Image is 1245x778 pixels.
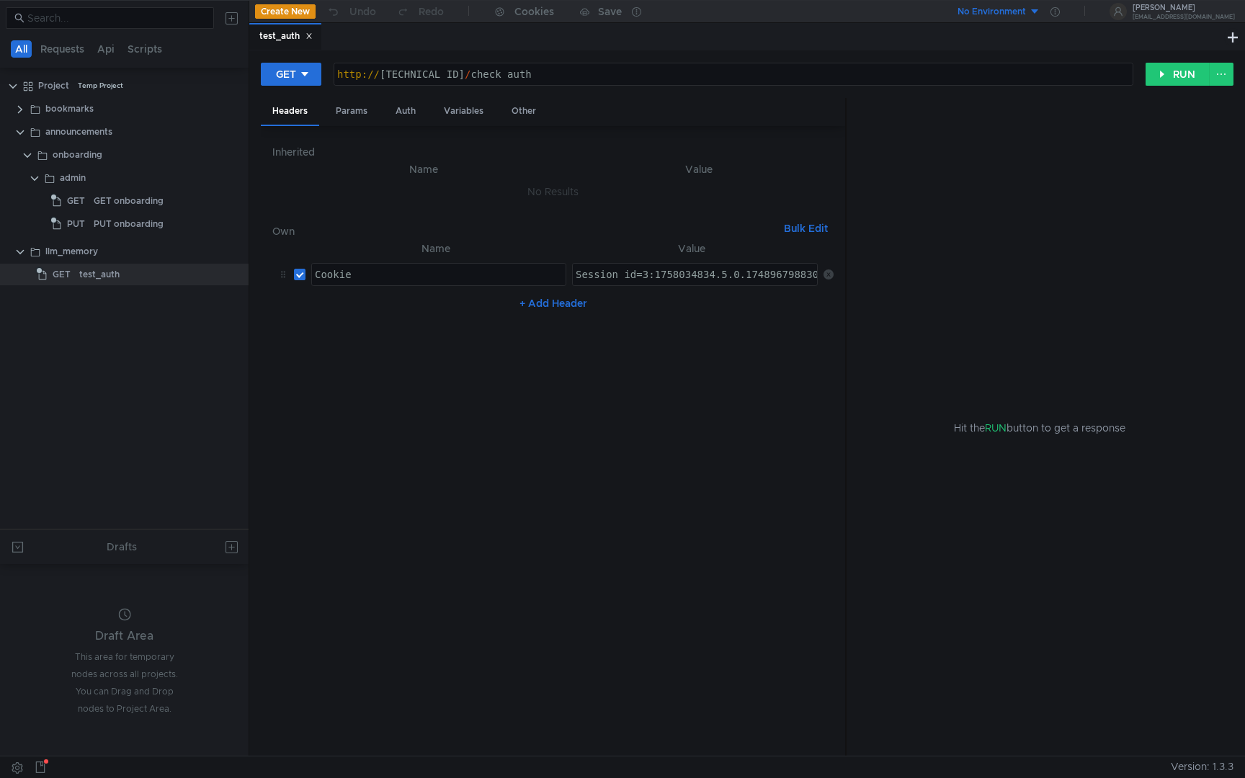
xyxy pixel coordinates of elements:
[500,98,548,125] div: Other
[514,295,593,312] button: + Add Header
[778,220,834,237] button: Bulk Edit
[53,264,71,285] span: GET
[324,98,379,125] div: Params
[60,167,86,189] div: admin
[284,161,563,178] th: Name
[259,29,313,44] div: test_auth
[598,6,622,17] div: Save
[349,3,376,20] div: Undo
[255,4,316,19] button: Create New
[53,144,102,166] div: onboarding
[94,213,164,235] div: PUT onboarding
[384,98,427,125] div: Auth
[36,40,89,58] button: Requests
[566,240,818,257] th: Value
[564,161,834,178] th: Value
[93,40,119,58] button: Api
[261,98,319,126] div: Headers
[1171,756,1233,777] span: Version: 1.3.3
[1133,14,1235,19] div: [EMAIL_ADDRESS][DOMAIN_NAME]
[432,98,495,125] div: Variables
[958,5,1026,19] div: No Environment
[419,3,444,20] div: Redo
[45,121,112,143] div: announcements
[1133,4,1235,12] div: [PERSON_NAME]
[67,190,85,212] span: GET
[514,3,554,20] div: Cookies
[107,538,137,555] div: Drafts
[45,98,94,120] div: bookmarks
[78,75,123,97] div: Temp Project
[954,420,1125,436] span: Hit the button to get a response
[272,143,833,161] h6: Inherited
[276,66,296,82] div: GET
[272,223,777,240] h6: Own
[27,10,205,26] input: Search...
[305,240,566,257] th: Name
[94,190,164,212] div: GET onboarding
[38,75,69,97] div: Project
[11,40,32,58] button: All
[386,1,454,22] button: Redo
[79,264,120,285] div: test_auth
[261,63,321,86] button: GET
[527,185,579,198] nz-embed-empty: No Results
[67,213,85,235] span: PUT
[316,1,386,22] button: Undo
[45,241,98,262] div: llm_memory
[1146,63,1210,86] button: RUN
[123,40,166,58] button: Scripts
[985,421,1007,434] span: RUN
